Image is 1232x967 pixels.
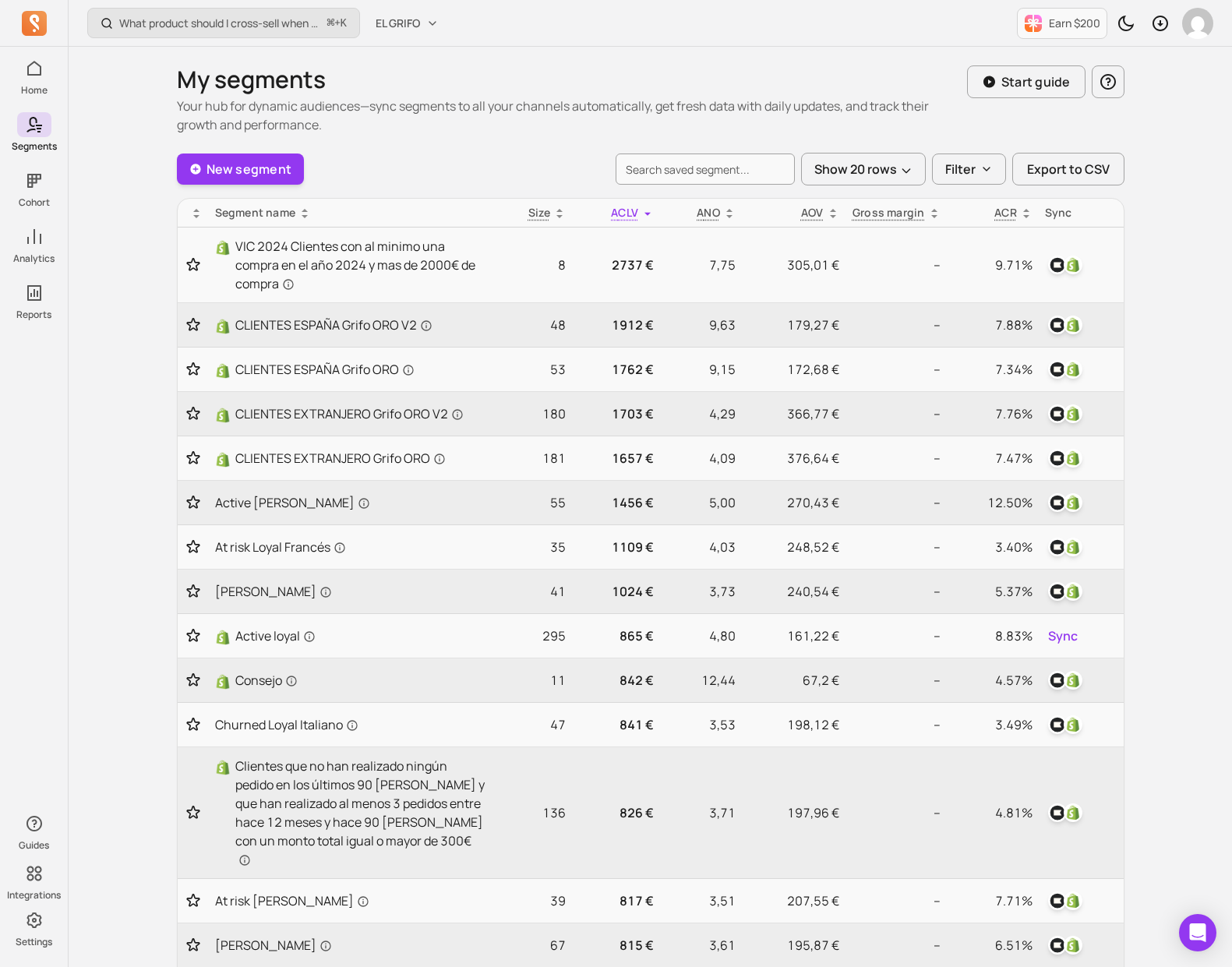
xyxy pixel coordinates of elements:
[748,891,839,910] p: 207,55 €
[215,538,346,556] span: At risk Loyal Francés
[184,495,203,510] button: Toggle favorite
[666,256,736,274] p: 7,75
[953,626,1033,645] p: 8.83%
[953,936,1033,955] p: 6.51%
[16,936,52,948] p: Settings
[852,626,941,645] p: --
[666,891,736,910] p: 3,51
[953,404,1033,423] p: 7.76%
[184,805,203,821] button: Toggle favorite
[215,493,370,512] span: Active [PERSON_NAME]
[953,803,1033,822] p: 4.81%
[578,936,654,955] p: 815 €
[215,237,486,293] a: ShopifyVIC 2024 Clientes con al minimo una compra en el año 2024 y mas de 2000€ de compra
[994,205,1017,221] p: ACR
[932,154,1006,185] button: Filter
[748,538,839,556] p: 248,52 €
[748,803,839,822] p: 197,96 €
[748,449,839,468] p: 376,64 €
[748,316,839,334] p: 179,27 €
[666,449,736,468] p: 4,09
[578,891,654,910] p: 817 €
[616,154,795,185] input: search
[499,715,566,734] p: 47
[215,360,486,379] a: ShopifyCLIENTES ESPAÑA Grifo ORO
[666,671,736,690] p: 12,44
[7,889,61,902] p: Integrations
[327,15,347,31] span: +
[499,538,566,556] p: 35
[499,316,566,334] p: 48
[697,205,720,220] span: ANO
[666,936,736,955] p: 3,61
[215,891,486,910] a: At risk [PERSON_NAME]
[666,715,736,734] p: 3,53
[177,97,967,134] p: Your hub for dynamic audiences—sync segments to all your channels automatically, get fresh data w...
[801,205,824,221] p: AOV
[1045,401,1086,426] button: klaviyoshopify_customer_tag
[748,404,839,423] p: 366,77 €
[1045,357,1086,382] button: klaviyoshopify_customer_tag
[16,309,51,321] p: Reports
[1179,914,1216,951] div: Open Intercom Messenger
[801,153,926,185] button: Show 20 rows
[21,84,48,97] p: Home
[215,630,231,645] img: Shopify
[499,449,566,468] p: 181
[953,360,1033,379] p: 7.34%
[1048,449,1067,468] img: klaviyo
[499,493,566,512] p: 55
[748,493,839,512] p: 270,43 €
[19,839,49,852] p: Guides
[341,17,347,30] kbd: K
[1048,936,1067,955] img: klaviyo
[578,360,654,379] p: 1762 €
[215,715,486,734] a: Churned Loyal Italiano
[1045,490,1086,515] button: klaviyoshopify_customer_tag
[1048,316,1067,334] img: klaviyo
[215,319,231,334] img: Shopify
[215,936,332,955] span: [PERSON_NAME]
[1045,535,1086,559] button: klaviyoshopify_customer_tag
[578,449,654,468] p: 1657 €
[748,582,839,601] p: 240,54 €
[499,626,566,645] p: 295
[215,671,486,690] a: ShopifyConsejo
[967,65,1086,98] button: Start guide
[1045,446,1086,471] button: klaviyoshopify_customer_tag
[578,582,654,601] p: 1024 €
[1064,256,1082,274] img: shopify_customer_tag
[1017,8,1107,39] button: Earn $200
[1045,579,1086,604] button: klaviyoshopify_customer_tag
[1045,800,1086,825] button: klaviyoshopify_customer_tag
[215,760,231,775] img: Shopify
[499,404,566,423] p: 180
[499,803,566,822] p: 136
[1048,582,1067,601] img: klaviyo
[1110,8,1142,39] button: Toggle dark mode
[748,715,839,734] p: 198,12 €
[215,493,486,512] a: Active [PERSON_NAME]
[215,715,358,734] span: Churned Loyal Italiano
[1048,360,1067,379] img: klaviyo
[1064,538,1082,556] img: shopify_customer_tag
[1064,803,1082,822] img: shopify_customer_tag
[19,196,50,209] p: Cohort
[235,360,415,379] span: CLIENTES ESPAÑA Grifo ORO
[1048,715,1067,734] img: klaviyo
[578,256,654,274] p: 2737 €
[945,160,976,178] p: Filter
[1064,671,1082,690] img: shopify_customer_tag
[578,671,654,690] p: 842 €
[1048,538,1067,556] img: klaviyo
[215,674,231,690] img: Shopify
[1045,205,1117,221] div: Sync
[953,582,1033,601] p: 5.37%
[1064,449,1082,468] img: shopify_customer_tag
[852,891,941,910] p: --
[215,205,486,221] div: Segment name
[376,16,420,31] span: EL GRIFO
[499,936,566,955] p: 67
[215,408,231,423] img: Shopify
[215,449,486,468] a: ShopifyCLIENTES EXTRANJERO Grifo ORO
